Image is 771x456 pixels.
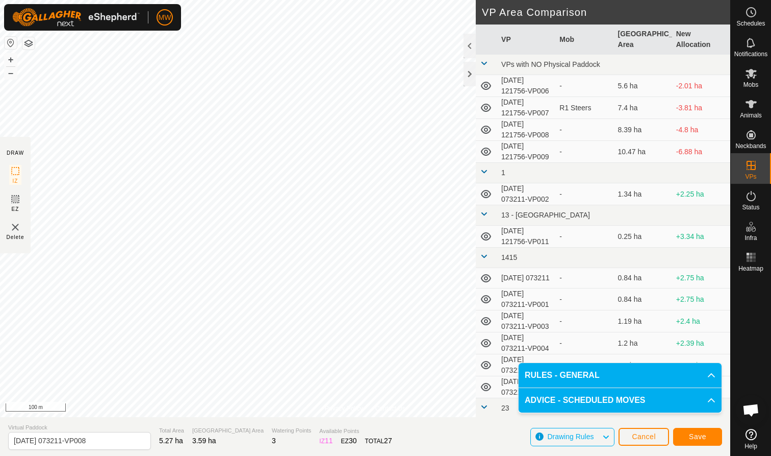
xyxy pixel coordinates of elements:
[559,147,609,157] div: -
[497,289,555,310] td: [DATE] 073211-VP001
[736,395,766,425] div: Open chat
[497,25,555,55] th: VP
[559,316,609,327] div: -
[559,273,609,283] div: -
[497,141,555,163] td: [DATE] 121756-VP009
[614,25,672,55] th: [GEOGRAPHIC_DATA] Area
[497,119,555,141] td: [DATE] 121756-VP008
[743,82,758,88] span: Mobs
[482,6,730,18] h2: VP Area Comparison
[192,437,216,445] span: 3.59 ha
[8,423,151,432] span: Virtual Paddock
[375,404,405,413] a: Contact Us
[501,211,590,219] span: 13 - [GEOGRAPHIC_DATA]
[744,443,757,449] span: Help
[272,437,276,445] span: 3
[738,266,763,272] span: Heatmap
[672,183,730,205] td: +2.25 ha
[525,369,600,381] span: RULES - GENERAL
[319,427,392,436] span: Available Points
[559,231,609,242] div: -
[672,289,730,310] td: +2.75 ha
[672,268,730,289] td: +2.75 ha
[672,141,730,163] td: -6.88 ha
[547,433,594,441] span: Drawing Rules
[614,183,672,205] td: 1.34 ha
[325,437,333,445] span: 11
[614,289,672,310] td: 0.84 ha
[501,169,505,177] span: 1
[672,75,730,97] td: -2.01 ha
[192,426,264,435] span: [GEOGRAPHIC_DATA] Area
[341,436,357,446] div: EZ
[497,183,555,205] td: [DATE] 073211-VP002
[672,25,730,55] th: New Allocation
[745,174,756,180] span: VPs
[559,81,609,91] div: -
[319,436,332,446] div: IZ
[740,112,762,118] span: Animals
[559,338,609,349] div: -
[734,51,767,57] span: Notifications
[497,310,555,332] td: [DATE] 073211-VP003
[673,428,722,446] button: Save
[614,75,672,97] td: 5.6 ha
[559,360,609,371] div: -
[501,404,509,412] span: 23
[272,426,311,435] span: Watering Points
[559,103,609,113] div: R1 Steers
[672,226,730,248] td: +3.34 ha
[7,233,24,241] span: Delete
[672,97,730,119] td: -3.81 ha
[159,437,183,445] span: 5.27 ha
[497,354,555,376] td: [DATE] 073211-VP005
[5,54,17,66] button: +
[325,404,363,413] a: Privacy Policy
[614,268,672,289] td: 0.84 ha
[614,141,672,163] td: 10.47 ha
[497,332,555,354] td: [DATE] 073211-VP004
[559,189,609,200] div: -
[672,354,730,376] td: +0.99 ha
[501,253,517,261] span: 1415
[497,75,555,97] td: [DATE] 121756-VP006
[497,376,555,398] td: [DATE] 073211-VP006
[672,310,730,332] td: +2.4 ha
[672,119,730,141] td: -4.8 ha
[614,97,672,119] td: 7.4 ha
[12,205,19,213] span: EZ
[519,363,722,388] p-accordion-header: RULES - GENERAL
[559,125,609,135] div: -
[497,226,555,248] td: [DATE] 121756-VP011
[519,388,722,413] p-accordion-header: ADVICE - SCHEDULED MOVES
[614,119,672,141] td: 8.39 ha
[744,235,757,241] span: Infra
[501,60,600,68] span: VPs with NO Physical Paddock
[689,433,706,441] span: Save
[9,221,21,233] img: VP
[614,332,672,354] td: 1.2 ha
[497,268,555,289] td: [DATE] 073211
[614,226,672,248] td: 0.25 ha
[559,294,609,305] div: -
[555,25,613,55] th: Mob
[13,177,18,185] span: IZ
[159,426,184,435] span: Total Area
[5,67,17,79] button: –
[619,428,669,446] button: Cancel
[525,394,645,406] span: ADVICE - SCHEDULED MOVES
[614,354,672,376] td: 2.6 ha
[159,12,171,23] span: MW
[497,97,555,119] td: [DATE] 121756-VP007
[22,37,35,50] button: Map Layers
[736,20,765,27] span: Schedules
[731,425,771,453] a: Help
[384,437,392,445] span: 27
[365,436,392,446] div: TOTAL
[5,37,17,49] button: Reset Map
[7,149,24,157] div: DRAW
[672,332,730,354] td: +2.39 ha
[12,8,140,27] img: Gallagher Logo
[742,204,759,210] span: Status
[632,433,656,441] span: Cancel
